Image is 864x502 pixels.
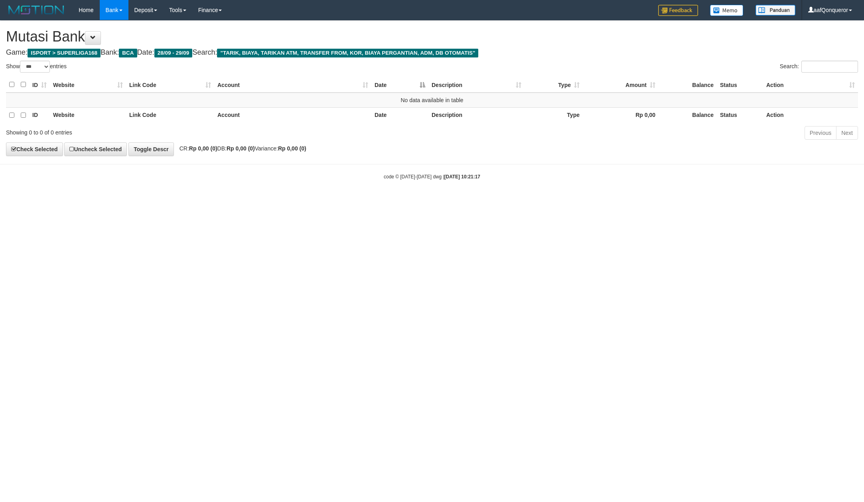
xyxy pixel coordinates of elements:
[217,49,478,57] span: "TARIK, BIAYA, TARIKAN ATM, TRANSFER FROM, KOR, BIAYA PERGANTIAN, ADM, DB OTOMATIS"
[20,61,50,73] select: Showentries
[428,107,525,123] th: Description
[710,5,744,16] img: Button%20Memo.svg
[29,107,50,123] th: ID
[717,77,763,93] th: Status
[371,77,428,93] th: Date: activate to sort column descending
[6,29,858,45] h1: Mutasi Bank
[50,107,126,123] th: Website
[583,107,659,123] th: Rp 0,00
[64,142,127,156] a: Uncheck Selected
[658,5,698,16] img: Feedback.jpg
[6,4,67,16] img: MOTION_logo.png
[189,145,217,152] strong: Rp 0,00 (0)
[525,107,583,123] th: Type
[176,145,306,152] span: CR: DB: Variance:
[278,145,306,152] strong: Rp 0,00 (0)
[6,61,67,73] label: Show entries
[763,107,858,123] th: Action
[763,77,858,93] th: Action: activate to sort column ascending
[6,49,858,57] h4: Game: Bank: Date: Search:
[50,77,126,93] th: Website: activate to sort column ascending
[525,77,583,93] th: Type: activate to sort column ascending
[128,142,174,156] a: Toggle Descr
[6,142,63,156] a: Check Selected
[28,49,101,57] span: ISPORT > SUPERLIGA168
[154,49,193,57] span: 28/09 - 29/09
[756,5,795,16] img: panduan.png
[29,77,50,93] th: ID: activate to sort column ascending
[583,77,659,93] th: Amount: activate to sort column ascending
[780,61,858,73] label: Search:
[659,107,717,123] th: Balance
[119,49,137,57] span: BCA
[836,126,858,140] a: Next
[126,77,214,93] th: Link Code: activate to sort column ascending
[6,93,858,108] td: No data available in table
[227,145,255,152] strong: Rp 0,00 (0)
[717,107,763,123] th: Status
[371,107,428,123] th: Date
[801,61,858,73] input: Search:
[126,107,214,123] th: Link Code
[384,174,480,180] small: code © [DATE]-[DATE] dwg |
[214,77,371,93] th: Account: activate to sort column ascending
[214,107,371,123] th: Account
[6,125,354,136] div: Showing 0 to 0 of 0 entries
[428,77,525,93] th: Description: activate to sort column ascending
[659,77,717,93] th: Balance
[444,174,480,180] strong: [DATE] 10:21:17
[805,126,836,140] a: Previous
